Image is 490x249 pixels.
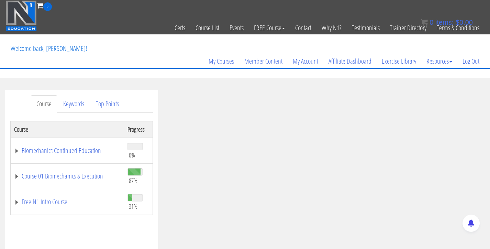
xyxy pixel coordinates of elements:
a: Biomechanics Continued Education [14,147,121,154]
a: Member Content [239,45,288,78]
a: 0 items: $0.00 [421,19,473,26]
a: Resources [421,45,457,78]
a: Terms & Conditions [432,11,485,45]
a: Top Points [90,95,124,113]
span: $ [456,19,459,26]
a: Contact [290,11,316,45]
a: FREE Course [249,11,290,45]
a: My Account [288,45,323,78]
a: Testimonials [347,11,385,45]
a: Free N1 Intro Course [14,198,121,205]
a: Affiliate Dashboard [323,45,377,78]
a: Course 01 Biomechanics & Execution [14,173,121,180]
a: Log Out [457,45,485,78]
a: Keywords [58,95,90,113]
a: Certs [169,11,190,45]
img: icon11.png [421,19,428,26]
img: n1-education [5,0,37,31]
a: Events [224,11,249,45]
a: Why N1? [316,11,347,45]
a: My Courses [203,45,239,78]
th: Course [11,121,124,138]
bdi: 0.00 [456,19,473,26]
span: 0 [430,19,433,26]
span: 0 [43,2,52,11]
a: Course [31,95,57,113]
a: Course List [190,11,224,45]
a: Exercise Library [377,45,421,78]
span: items: [435,19,454,26]
th: Progress [124,121,153,138]
a: Trainer Directory [385,11,432,45]
span: 0% [129,151,135,159]
span: 31% [129,203,137,210]
span: 87% [129,177,137,184]
a: 0 [37,1,52,10]
p: Welcome back, [PERSON_NAME]! [5,35,92,62]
